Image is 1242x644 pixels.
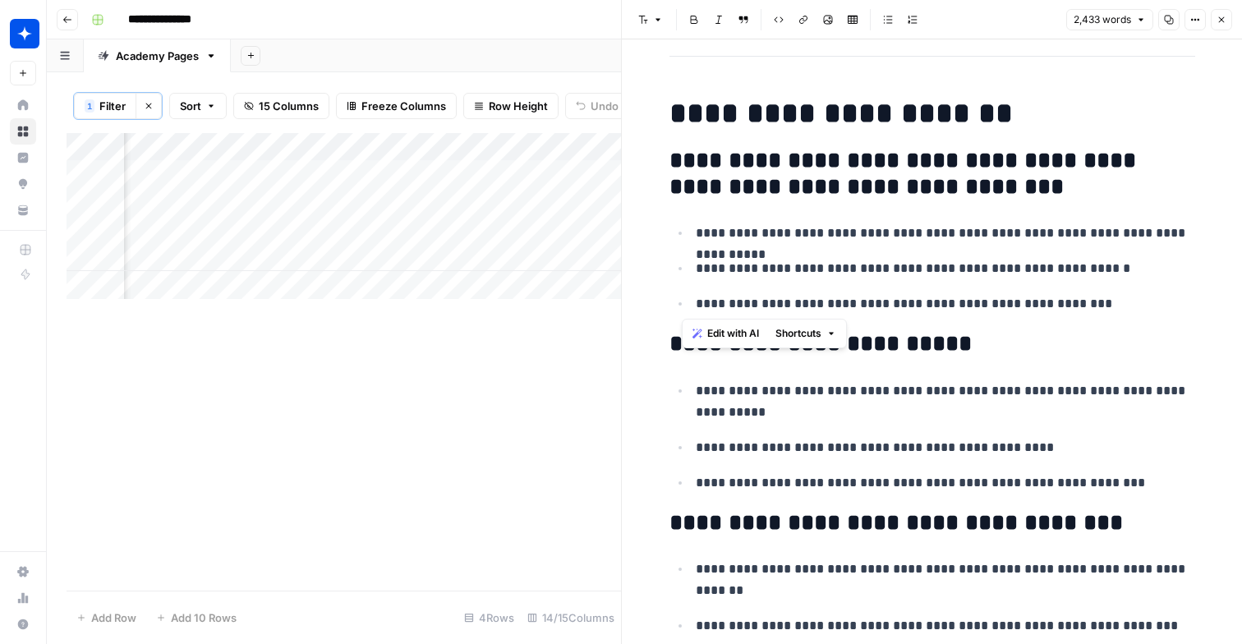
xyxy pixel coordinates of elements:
[116,48,199,64] div: Academy Pages
[10,145,36,171] a: Insights
[10,585,36,611] a: Usage
[87,99,92,113] span: 1
[707,326,759,341] span: Edit with AI
[769,323,843,344] button: Shortcuts
[361,98,446,114] span: Freeze Columns
[171,609,237,626] span: Add 10 Rows
[463,93,559,119] button: Row Height
[10,118,36,145] a: Browse
[146,605,246,631] button: Add 10 Rows
[686,323,766,344] button: Edit with AI
[259,98,319,114] span: 15 Columns
[91,609,136,626] span: Add Row
[74,93,136,119] button: 1Filter
[591,98,619,114] span: Undo
[10,197,36,223] a: Your Data
[336,93,457,119] button: Freeze Columns
[85,99,94,113] div: 1
[10,611,36,637] button: Help + Support
[489,98,548,114] span: Row Height
[169,93,227,119] button: Sort
[521,605,621,631] div: 14/15 Columns
[10,171,36,197] a: Opportunities
[458,605,521,631] div: 4 Rows
[10,559,36,585] a: Settings
[565,93,629,119] button: Undo
[1066,9,1153,30] button: 2,433 words
[775,326,821,341] span: Shortcuts
[84,39,231,72] a: Academy Pages
[10,92,36,118] a: Home
[1074,12,1131,27] span: 2,433 words
[67,605,146,631] button: Add Row
[99,98,126,114] span: Filter
[10,13,36,54] button: Workspace: Wiz
[10,19,39,48] img: Wiz Logo
[180,98,201,114] span: Sort
[233,93,329,119] button: 15 Columns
